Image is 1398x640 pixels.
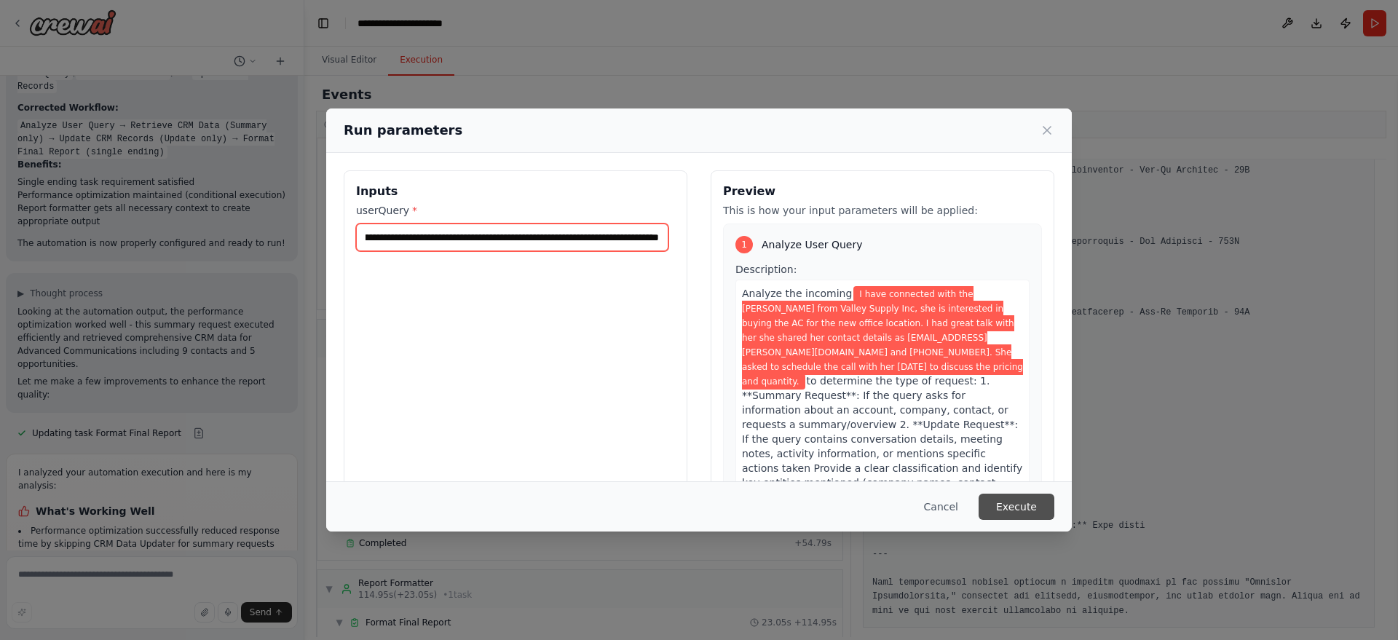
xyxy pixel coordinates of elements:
span: Analyze User Query [762,237,863,252]
span: Analyze the incoming [742,288,852,299]
p: This is how your input parameters will be applied: [723,203,1042,218]
div: 1 [735,236,753,253]
label: userQuery [356,203,675,218]
h2: Run parameters [344,120,462,141]
span: Description: [735,264,797,275]
button: Execute [979,494,1054,520]
button: Cancel [912,494,970,520]
h3: Inputs [356,183,675,200]
span: Variable: userQuery [742,286,1023,390]
h3: Preview [723,183,1042,200]
span: to determine the type of request: 1. **Summary Request**: If the query asks for information about... [742,375,1022,503]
